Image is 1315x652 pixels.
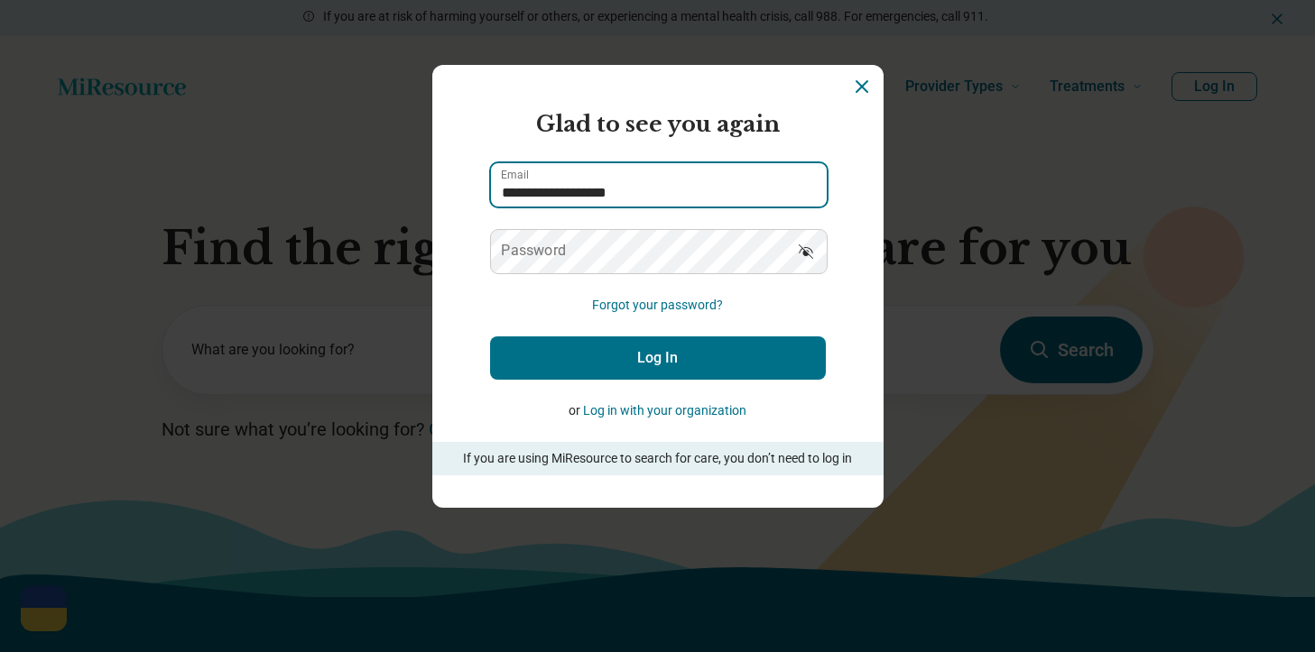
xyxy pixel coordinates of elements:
[592,296,723,315] button: Forgot your password?
[851,76,873,97] button: Dismiss
[432,65,884,508] section: Login Dialog
[458,449,858,468] p: If you are using MiResource to search for care, you don’t need to log in
[490,336,826,380] button: Log In
[583,401,746,420] button: Log in with your organization
[490,401,826,420] p: or
[490,108,826,141] h2: Glad to see you again
[501,170,529,180] label: Email
[501,243,566,258] label: Password
[786,229,826,272] button: Show password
